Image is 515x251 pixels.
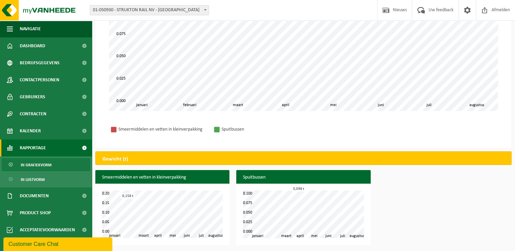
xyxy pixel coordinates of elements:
span: Bedrijfsgegevens [20,54,60,71]
span: Gebruikers [20,88,45,105]
span: Dashboard [20,37,45,54]
div: 0,158 t [120,194,135,199]
h3: Spuitbussen [236,170,370,185]
a: In grafiekvorm [2,158,90,171]
span: Acceptatievoorwaarden [20,221,75,238]
span: Rapportage [20,139,46,156]
span: 01-050930 - STRUKTON RAIL NV - MERELBEKE [90,5,209,15]
span: Contracten [20,105,46,122]
span: In lijstvorm [21,173,45,186]
h3: Smeermiddelen en vetten in kleinverpakking [95,170,229,185]
span: Product Shop [20,204,51,221]
div: Smeermiddelen en vetten in kleinverpakking [118,125,207,134]
a: In lijstvorm [2,173,90,186]
span: Kalender [20,122,41,139]
span: In grafiekvorm [21,158,51,171]
span: Documenten [20,187,49,204]
div: Spuitbussen [222,125,310,134]
div: 0,098 t [291,186,306,191]
span: Navigatie [20,20,41,37]
iframe: chat widget [3,236,114,251]
span: 01-050930 - STRUKTON RAIL NV - MERELBEKE [90,5,209,15]
span: Contactpersonen [20,71,59,88]
h2: Gewicht (t) [96,152,135,167]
